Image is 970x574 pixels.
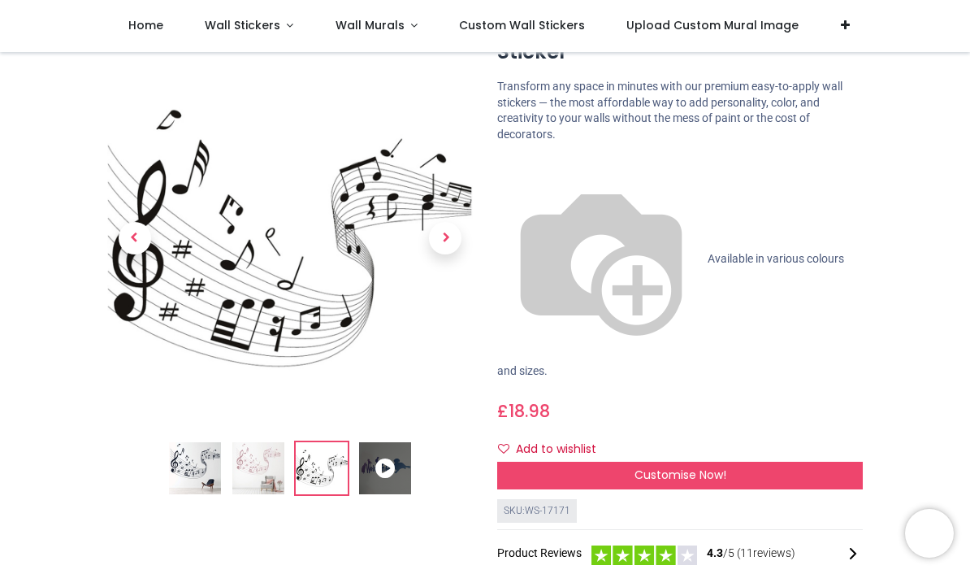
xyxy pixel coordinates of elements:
span: Upload Custom Mural Image [626,17,799,33]
p: Transform any space in minutes with our premium easy-to-apply wall stickers — the most affordable... [497,79,863,142]
iframe: Brevo live chat [905,509,954,558]
a: Previous [107,111,162,367]
img: WS-17171-02 [232,443,284,495]
button: Add to wishlistAdd to wishlist [497,436,610,463]
div: Product Reviews [497,543,863,565]
span: /5 ( 11 reviews) [707,546,795,562]
span: 18.98 [509,399,550,423]
span: Wall Stickers [205,17,280,33]
span: 4.3 [707,546,723,559]
a: Next [418,111,474,367]
span: £ [497,399,550,423]
span: Previous [119,223,151,255]
span: Next [429,223,461,255]
img: WS-17171-03 [296,443,348,495]
div: SKU: WS-17171 [497,499,577,523]
img: Music Score Musical Notes Wall Sticker [169,443,221,495]
span: Customise Now! [634,467,726,483]
img: WS-17171-03 [107,56,473,422]
i: Add to wishlist [498,443,509,454]
img: color-wheel.png [497,155,705,363]
span: Home [128,17,163,33]
span: Wall Murals [336,17,405,33]
span: Custom Wall Stickers [459,17,585,33]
